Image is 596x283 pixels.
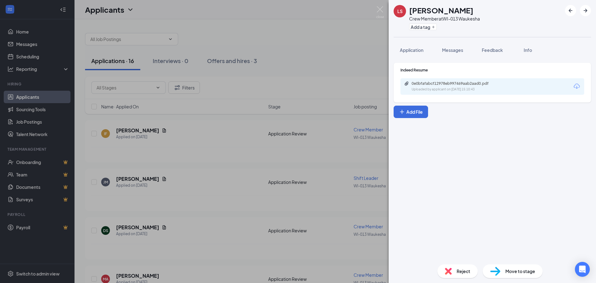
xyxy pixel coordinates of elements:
span: Messages [442,47,463,53]
span: Application [400,47,423,53]
div: Indeed Resume [400,67,584,73]
span: Info [524,47,532,53]
h1: [PERSON_NAME] [409,5,473,16]
div: Open Intercom Messenger [575,262,590,277]
button: PlusAdd a tag [409,24,437,30]
button: ArrowRight [580,5,591,16]
svg: Plus [431,25,435,29]
svg: ArrowLeftNew [567,7,574,14]
svg: Download [573,83,580,90]
span: Feedback [482,47,503,53]
svg: ArrowRight [582,7,589,14]
div: LS [397,8,403,14]
div: 0e0bfafabcf12978eb997469aab2aad0.pdf [412,81,499,86]
button: Add FilePlus [394,106,428,118]
div: Uploaded by applicant on [DATE] 15:10:43 [412,87,505,92]
svg: Plus [399,109,405,115]
a: Paperclip0e0bfafabcf12978eb997469aab2aad0.pdfUploaded by applicant on [DATE] 15:10:43 [404,81,505,92]
div: Crew Member at WI-013 Waukesha [409,16,480,22]
span: Move to stage [505,268,535,275]
button: ArrowLeftNew [565,5,576,16]
span: Reject [457,268,470,275]
svg: Paperclip [404,81,409,86]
